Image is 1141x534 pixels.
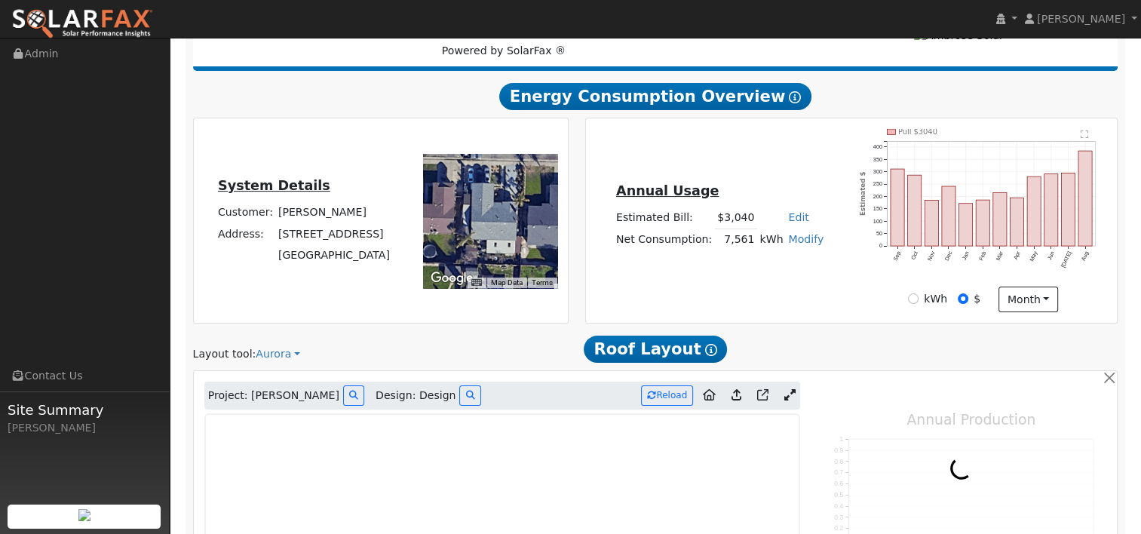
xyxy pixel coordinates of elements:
[427,269,477,288] img: Google
[891,250,902,262] text: Sep
[976,200,989,246] rect: onclick=""
[924,291,947,307] label: kWh
[1012,250,1022,261] text: Apr
[275,202,392,223] td: [PERSON_NAME]
[641,385,693,406] button: Reload
[1078,151,1092,246] rect: onclick=""
[909,250,919,261] text: Oct
[1080,250,1090,262] text: Aug
[873,193,882,200] text: 200
[256,346,300,362] a: Aurora
[926,250,937,262] text: Nov
[873,218,882,225] text: 100
[275,223,392,244] td: [STREET_ADDRESS]
[751,384,774,408] a: Open in Aurora
[778,385,800,407] a: Expand Aurora window
[977,250,987,262] text: Feb
[907,175,921,246] rect: onclick=""
[859,172,866,216] text: Estimated $
[376,388,455,404] span: Design: Design
[925,201,938,247] rect: onclick=""
[427,269,477,288] a: Open this area in Google Maps (opens a new window)
[876,230,882,237] text: 50
[208,388,339,404] span: Project: [PERSON_NAME]
[584,336,728,363] span: Roof Layout
[613,207,714,229] td: Estimated Bill:
[898,127,937,136] text: Pull $3040
[873,205,882,212] text: 150
[942,186,955,246] rect: onclick=""
[873,143,882,150] text: 400
[1061,173,1075,246] rect: onclick=""
[959,204,972,247] rect: onclick=""
[943,250,953,262] text: Dec
[873,180,882,187] text: 250
[961,250,971,261] text: Jan
[215,202,275,223] td: Customer:
[193,348,256,360] span: Layout tool:
[215,223,275,244] td: Address:
[1028,250,1038,263] text: May
[613,229,714,250] td: Net Consumption:
[715,229,757,250] td: 7,561
[891,169,904,246] rect: onclick=""
[471,278,482,288] button: Keyboard shortcuts
[532,278,553,287] a: Terms (opens in new tab)
[958,293,968,304] input: $
[697,384,722,408] a: Aurora to Home
[788,211,808,223] a: Edit
[873,168,882,175] text: 300
[788,233,824,245] a: Modify
[1027,176,1041,246] rect: onclick=""
[908,293,919,304] input: kWh
[616,183,719,198] u: Annual Usage
[873,156,882,163] text: 350
[499,83,811,110] span: Energy Consumption Overview
[974,291,980,307] label: $
[789,91,801,103] i: Show Help
[78,509,90,521] img: retrieve
[11,8,153,40] img: SolarFax
[1037,13,1125,25] span: [PERSON_NAME]
[218,178,330,193] u: System Details
[993,193,1007,247] rect: onclick=""
[275,244,392,265] td: [GEOGRAPHIC_DATA]
[757,229,786,250] td: kWh
[705,344,717,356] i: Show Help
[1044,174,1058,247] rect: onclick=""
[1046,250,1056,261] text: Jun
[725,384,747,408] a: Upload consumption to Aurora project
[998,287,1058,312] button: month
[491,278,523,288] button: Map Data
[1010,198,1023,246] rect: onclick=""
[995,250,1005,262] text: Mar
[1060,250,1073,269] text: [DATE]
[715,207,757,229] td: $3,040
[8,420,161,436] div: [PERSON_NAME]
[1081,130,1089,139] text: 
[879,243,882,250] text: 0
[8,400,161,420] span: Site Summary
